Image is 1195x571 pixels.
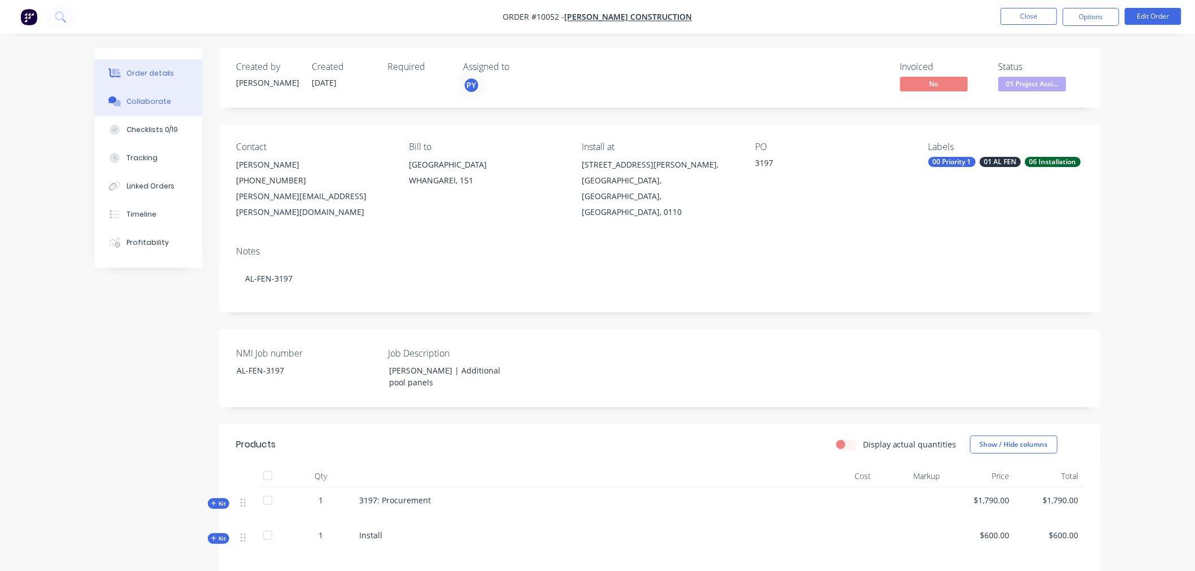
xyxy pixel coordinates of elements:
[806,465,876,487] div: Cost
[95,87,202,116] button: Collaborate
[236,62,298,72] div: Created by
[236,77,298,89] div: [PERSON_NAME]
[949,494,1010,506] span: $1,790.00
[409,173,564,188] div: WHANGAREI, 151
[945,465,1014,487] div: Price
[127,209,156,219] div: Timeline
[211,499,226,508] span: Kit
[236,438,276,451] div: Products
[582,157,737,173] div: [STREET_ADDRESS][PERSON_NAME],
[1063,8,1119,26] button: Options
[998,77,1066,91] span: 01 Project Assi...
[998,77,1066,94] button: 01 Project Assi...
[900,77,968,91] span: No
[359,530,382,541] span: Install
[208,498,229,509] div: Kit
[1025,157,1081,167] div: 06 Installation
[1001,8,1057,25] button: Close
[236,188,391,220] div: [PERSON_NAME][EMAIL_ADDRESS][PERSON_NAME][DOMAIN_NAME]
[236,173,391,188] div: [PHONE_NUMBER]
[95,229,202,257] button: Profitability
[95,200,202,229] button: Timeline
[970,436,1058,454] button: Show / Hide columns
[463,77,480,94] button: PY
[127,181,175,191] div: Linked Orders
[236,157,391,220] div: [PERSON_NAME][PHONE_NUMBER][PERSON_NAME][EMAIL_ADDRESS][PERSON_NAME][DOMAIN_NAME]
[928,157,976,167] div: 00 Priority 1
[127,238,169,248] div: Profitability
[127,153,158,163] div: Tracking
[95,116,202,144] button: Checklists 0/19
[236,157,391,173] div: [PERSON_NAME]
[228,362,369,379] div: AL-FEN-3197
[319,529,323,541] span: 1
[95,144,202,172] button: Tracking
[582,157,737,220] div: [STREET_ADDRESS][PERSON_NAME],[GEOGRAPHIC_DATA], [GEOGRAPHIC_DATA], [GEOGRAPHIC_DATA], 0110
[388,346,529,360] label: Job Description
[409,142,564,152] div: Bill to
[876,465,945,487] div: Markup
[127,96,171,107] div: Collaborate
[755,157,896,173] div: 3197
[208,533,229,544] div: Kit
[1019,529,1079,541] span: $600.00
[949,529,1010,541] span: $600.00
[380,362,521,390] div: [PERSON_NAME] | Additional pool panels
[998,62,1083,72] div: Status
[503,12,565,23] span: Order #10052 -
[312,77,337,88] span: [DATE]
[755,142,910,152] div: PO
[582,142,737,152] div: Install at
[211,534,226,543] span: Kit
[1125,8,1181,25] button: Edit Order
[236,142,391,152] div: Contact
[980,157,1021,167] div: 01 AL FEN
[565,12,692,23] a: [PERSON_NAME] Construction
[863,438,957,450] label: Display actual quantities
[1014,465,1084,487] div: Total
[287,465,355,487] div: Qty
[928,142,1083,152] div: Labels
[1019,494,1079,506] span: $1,790.00
[359,495,431,506] span: 3197: Procurement
[236,246,1083,257] div: Notes
[900,62,985,72] div: Invoiced
[127,68,175,78] div: Order details
[312,62,374,72] div: Created
[95,59,202,87] button: Order details
[409,157,564,193] div: [GEOGRAPHIC_DATA]WHANGAREI, 151
[387,62,450,72] div: Required
[95,172,202,200] button: Linked Orders
[582,173,737,220] div: [GEOGRAPHIC_DATA], [GEOGRAPHIC_DATA], [GEOGRAPHIC_DATA], 0110
[236,346,377,360] label: NMI Job number
[409,157,564,173] div: [GEOGRAPHIC_DATA]
[127,125,178,135] div: Checklists 0/19
[319,494,323,506] span: 1
[236,261,1083,296] div: AL-FEN-3197
[463,62,576,72] div: Assigned to
[20,8,37,25] img: Factory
